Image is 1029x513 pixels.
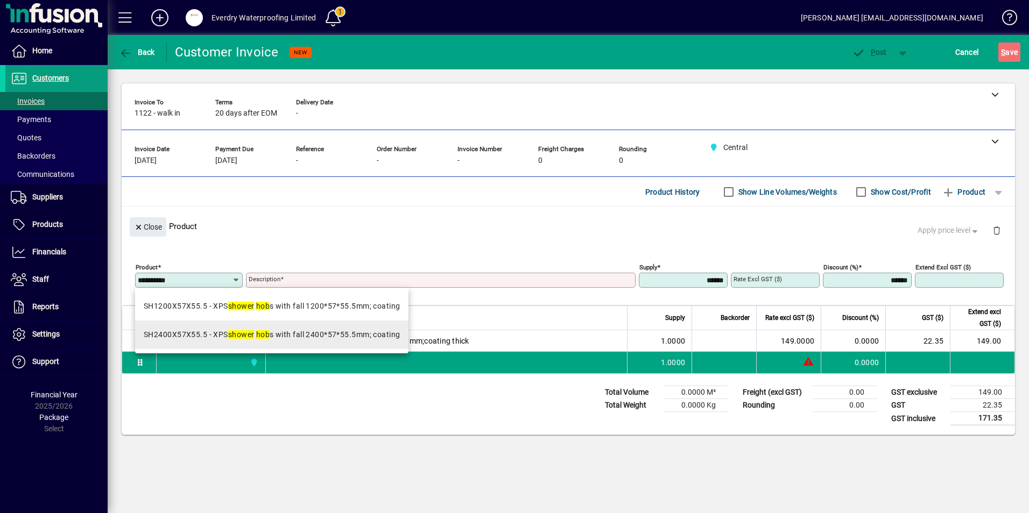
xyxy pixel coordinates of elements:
a: Suppliers [5,184,108,211]
span: Financials [32,247,66,256]
td: GST inclusive [886,412,950,425]
span: Financial Year [31,390,77,399]
span: - [296,109,298,118]
span: Backorders [11,152,55,160]
em: hob [256,302,270,310]
span: Rate excl GST ($) [765,312,814,324]
a: Quotes [5,129,108,147]
mat-label: Product [136,263,158,271]
span: Communications [11,170,74,179]
span: Products [32,220,63,229]
td: 149.00 [950,386,1015,399]
mat-label: Discount (%) [823,263,858,271]
td: Total Weight [600,399,664,412]
div: Product [122,206,1015,246]
td: Freight (excl GST) [737,386,813,399]
td: 149.00 [950,330,1014,352]
mat-label: Description [249,275,280,283]
button: Post [847,42,892,62]
td: Rounding [737,399,813,412]
mat-option: SH2400X57X55.5 - XPS shower hobs with fall 2400*57*55.5mm; coating [135,320,408,349]
span: Discount (%) [842,312,879,324]
span: Close [134,218,162,236]
a: Reports [5,294,108,320]
button: Delete [984,217,1010,243]
span: Settings [32,330,60,338]
app-page-header-button: Delete [984,225,1010,235]
a: Communications [5,165,108,183]
span: 1.0000 [661,336,686,346]
button: Cancel [953,42,982,62]
span: - [457,156,460,165]
a: Staff [5,266,108,293]
a: Knowledge Base [994,2,1016,37]
a: Products [5,211,108,238]
span: 0 [538,156,542,165]
span: ost [852,48,887,56]
span: Support [32,357,59,366]
em: hob [256,330,270,339]
td: 0.0000 Kg [664,399,729,412]
span: - [296,156,298,165]
app-page-header-button: Back [108,42,167,62]
span: Quotes [11,133,41,142]
button: Profile [177,8,212,27]
span: Package [39,413,68,422]
button: Product History [641,182,704,202]
span: 20 days after EOM [215,109,277,118]
button: Back [116,42,158,62]
span: 1122 - walk in [135,109,180,118]
div: Customer Invoice [175,44,279,61]
button: Apply price level [913,221,984,240]
div: SH2400X57X55.5 - XPS s with fall 2400*57*55.5mm; coating [144,329,400,340]
button: Save [998,42,1020,62]
div: SH1200X57X55.5 - XPS s with fall 1200*57*55.5mm; coating [144,301,400,312]
span: Staff [32,275,49,283]
span: - [377,156,379,165]
span: NEW [294,49,307,56]
span: Back [119,48,155,56]
label: Show Cost/Profit [869,187,931,197]
td: 0.0000 [821,352,885,373]
span: Product History [645,183,700,201]
mat-label: Extend excl GST ($) [915,263,971,271]
span: Payments [11,115,51,124]
em: shower [228,302,255,310]
td: 171.35 [950,412,1015,425]
td: 0.00 [813,386,877,399]
div: Everdry Waterproofing Limited [212,9,316,26]
mat-label: Supply [639,263,657,271]
button: Close [130,217,166,237]
span: S [1001,48,1005,56]
a: Backorders [5,147,108,165]
td: 0.0000 M³ [664,386,729,399]
td: Total Volume [600,386,664,399]
span: Extend excl GST ($) [957,306,1001,330]
a: Home [5,38,108,65]
td: 22.35 [885,330,950,352]
div: [PERSON_NAME] [EMAIL_ADDRESS][DOMAIN_NAME] [801,9,983,26]
span: 1.0000 [661,357,686,368]
em: shower [228,330,255,339]
span: [DATE] [215,156,237,165]
span: Supply [665,312,685,324]
td: GST exclusive [886,386,950,399]
span: Backorder [721,312,750,324]
app-page-header-button: Close [127,222,169,231]
td: GST [886,399,950,412]
span: Home [32,46,52,55]
span: Cancel [955,44,979,61]
span: Reports [32,302,59,311]
div: 149.0000 [763,336,814,346]
button: Add [143,8,177,27]
mat-option: SH1200X57X55.5 - XPS shower hobs with fall 1200*57*55.5mm; coating [135,292,408,320]
a: Settings [5,321,108,348]
span: GST ($) [922,312,943,324]
span: Invoices [11,97,45,105]
td: 22.35 [950,399,1015,412]
span: Suppliers [32,193,63,201]
span: P [871,48,876,56]
span: Central [247,357,259,368]
a: Invoices [5,92,108,110]
span: Customers [32,74,69,82]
